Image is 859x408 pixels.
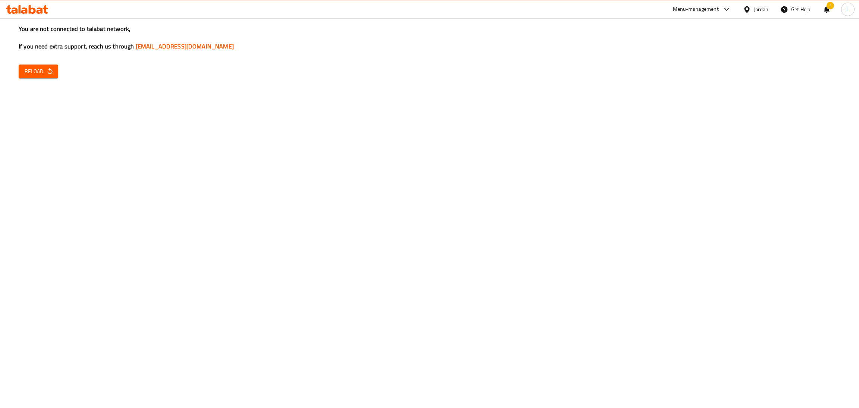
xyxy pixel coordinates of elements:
[19,25,840,51] h3: You are not connected to talabat network, If you need extra support, reach us through
[19,65,58,78] button: Reload
[754,5,768,13] div: Jordan
[25,67,52,76] span: Reload
[846,5,849,13] span: L
[136,41,234,52] a: [EMAIL_ADDRESS][DOMAIN_NAME]
[673,5,719,14] div: Menu-management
